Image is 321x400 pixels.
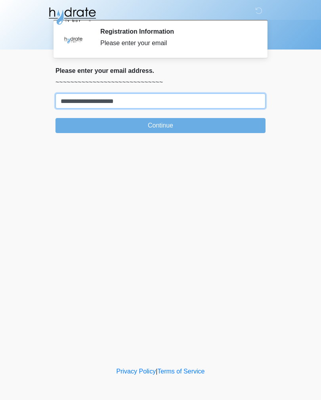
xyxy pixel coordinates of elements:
img: Hydrate IV Bar - Fort Collins Logo [48,6,97,26]
a: Privacy Policy [117,368,156,375]
p: ~~~~~~~~~~~~~~~~~~~~~~~~~~~~~ [55,78,266,87]
a: | [156,368,157,375]
a: Terms of Service [157,368,204,375]
button: Continue [55,118,266,133]
h2: Please enter your email address. [55,67,266,74]
img: Agent Avatar [61,28,85,51]
div: Please enter your email [100,38,254,48]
